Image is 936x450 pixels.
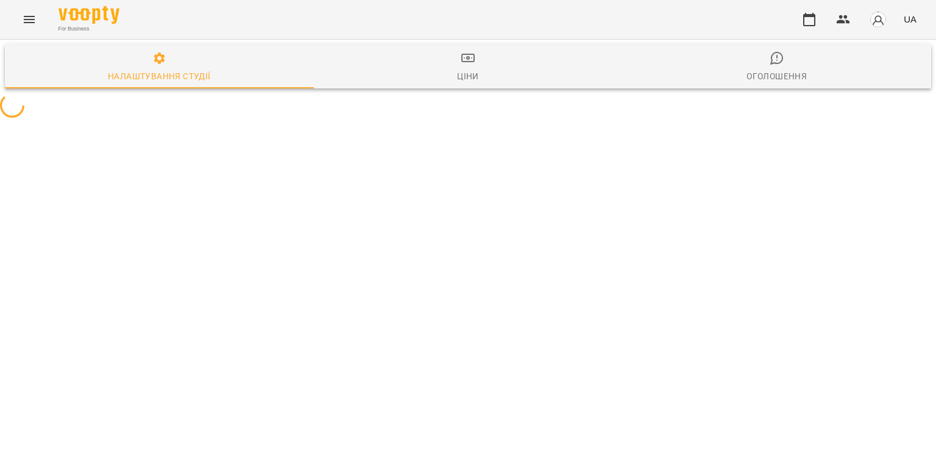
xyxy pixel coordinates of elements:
img: Voopty Logo [58,6,119,24]
span: UA [904,13,916,26]
button: UA [899,8,921,30]
button: Menu [15,5,44,34]
span: For Business [58,25,119,33]
div: Ціни [457,69,479,84]
div: Оголошення [746,69,807,84]
div: Налаштування студії [108,69,210,84]
img: avatar_s.png [870,11,887,28]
